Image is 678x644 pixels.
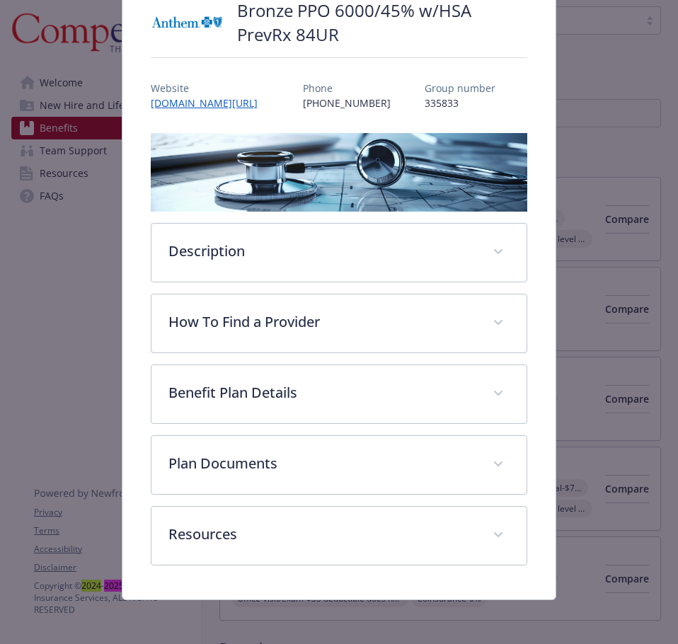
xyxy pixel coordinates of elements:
p: 335833 [425,96,495,110]
p: How To Find a Provider [168,311,475,333]
img: banner [151,133,527,212]
img: Anthem Blue Cross [151,1,223,44]
p: Benefit Plan Details [168,382,475,403]
p: Website [151,81,269,96]
p: Group number [425,81,495,96]
p: [PHONE_NUMBER] [303,96,391,110]
div: Description [151,224,526,282]
div: Resources [151,507,526,565]
p: Description [168,241,475,262]
p: Phone [303,81,391,96]
p: Resources [168,524,475,545]
div: How To Find a Provider [151,294,526,352]
p: Plan Documents [168,453,475,474]
div: Benefit Plan Details [151,365,526,423]
div: Plan Documents [151,436,526,494]
a: [DOMAIN_NAME][URL] [151,96,269,110]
